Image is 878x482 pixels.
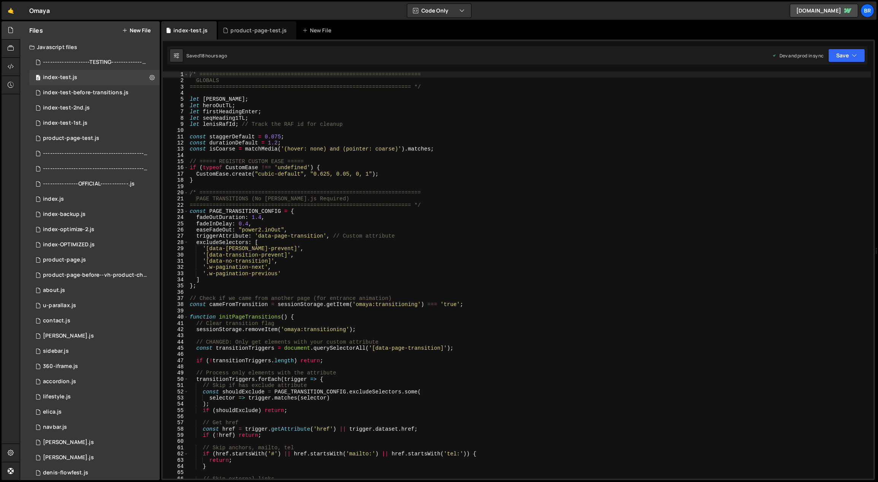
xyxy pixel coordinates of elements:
div: product-page.js [43,257,86,263]
div: 15742/45943.js [29,237,160,252]
div: 28 [163,239,189,246]
div: 66 [163,476,189,482]
div: 9 [163,121,189,127]
div: 45 [163,345,189,351]
div: ---------------------------------------------------------------------------------------.js [43,165,148,172]
div: 62 [163,451,189,457]
div: 63 [163,457,189,463]
div: 27 [163,233,189,239]
div: 7 [163,109,189,115]
div: 54 [163,401,189,407]
div: index-optimize-2.js [43,226,94,233]
div: accordion.js [43,378,76,385]
div: 61 [163,445,189,451]
div: 15742/46033.js [29,116,160,131]
div: 15742/46064.js [29,131,160,146]
div: product-page-test.js [43,135,99,142]
div: 6 [163,103,189,109]
div: 15742/43263.js [29,344,160,359]
div: 3 [163,84,189,90]
div: lifestyle.js [43,393,71,400]
div: 13 [163,146,189,152]
div: 15742/42800.js [29,450,160,465]
div: 2 [163,78,189,84]
div: 51 [163,382,189,388]
div: about.js [43,287,65,294]
div: 48 [163,364,189,370]
div: 53 [163,395,189,401]
div: 23 [163,208,189,214]
div: 19 [163,184,189,190]
div: u-parallax.js [43,302,76,309]
div: 26 [163,227,189,233]
div: 15742/46029.js [29,176,160,192]
div: 15742/46030.js [29,55,162,70]
div: product-page-test.js [230,27,287,34]
div: 14 [163,152,189,159]
div: 15742/43828.js [29,435,160,450]
div: contact.js [43,317,70,324]
div: 42 [163,327,189,333]
div: 15742/46031.js [29,70,160,85]
div: 10 [163,127,189,133]
div: 37 [163,295,189,301]
div: index-test-before-transitions.js [43,89,129,96]
button: Save [828,49,865,62]
div: 41 [163,320,189,327]
div: 18 hours ago [200,52,227,59]
div: 24 [163,214,189,220]
div: 55 [163,407,189,414]
div: New File [302,27,334,34]
div: index-test.js [43,74,77,81]
div: 15742/45901.js [29,268,162,283]
div: 4 [163,90,189,96]
div: 30 [163,252,189,258]
div: 20 [163,190,189,196]
div: ---------------OFFICIAL------------.js [43,181,135,187]
div: 360-iframe.js [43,363,78,370]
div: 15742/45973.js [29,222,160,237]
div: 15 [163,159,189,165]
div: 15742/42802.js [29,465,160,480]
div: 15742/44740.js [29,313,160,328]
span: 0 [36,75,40,81]
div: 18 [163,177,189,183]
div: 15742/41862.js [29,192,160,207]
h2: Files [29,26,43,35]
div: elica.js [43,409,62,415]
div: index-backup.js [43,211,86,218]
div: 8 [163,115,189,121]
div: 29 [163,246,189,252]
div: [PERSON_NAME].js [43,333,94,339]
div: index.js [43,196,64,203]
div: 15742/42955.js [29,420,160,435]
button: Code Only [407,4,471,17]
div: ---------------------------------------------------------------------------------------.js [43,150,148,157]
div: 39 [163,308,189,314]
div: index-test-1st.js [43,120,87,127]
div: denis-flowfest.js [43,469,88,476]
div: 15742/43598.js [29,374,160,389]
div: 43 [163,333,189,339]
div: index-OPTIMIZED.js [43,241,95,248]
div: 25 [163,221,189,227]
div: 47 [163,358,189,364]
div: 15742/46039.js [29,100,160,116]
div: 15742/46028.js [29,146,162,161]
div: 22 [163,202,189,208]
div: 60 [163,438,189,444]
div: 34 [163,277,189,283]
div: 35 [163,283,189,289]
div: [PERSON_NAME].js [43,454,94,461]
div: 49 [163,370,189,376]
div: 40 [163,314,189,320]
div: 15742/46032.js [29,207,160,222]
div: 56 [163,414,189,420]
div: 33 [163,271,189,277]
div: br [861,4,874,17]
div: 15742/44741.js [29,328,160,344]
button: New File [122,27,151,33]
div: sidebar.js [43,348,69,355]
div: 15742/46063.js [29,85,160,100]
div: 1 [163,71,189,78]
